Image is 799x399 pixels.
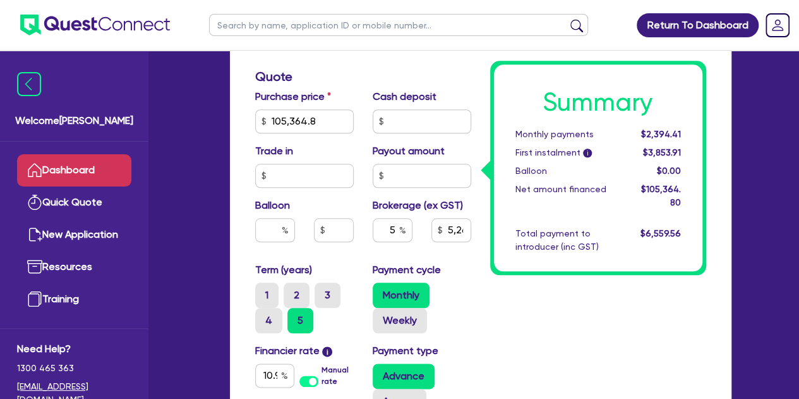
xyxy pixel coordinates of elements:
[506,146,629,159] div: First instalment
[506,227,629,254] div: Total payment to introducer (inc GST)
[506,128,629,141] div: Monthly payments
[373,89,436,104] label: Cash deposit
[583,149,592,158] span: i
[373,144,445,159] label: Payout amount
[255,283,279,308] label: 1
[642,147,680,157] span: $3,853.91
[255,262,312,278] label: Term (years)
[255,144,293,159] label: Trade in
[322,347,332,357] span: i
[255,343,333,359] label: Financier rate
[637,13,759,37] a: Return To Dashboard
[17,219,131,251] a: New Application
[255,198,290,213] label: Balloon
[640,129,680,139] span: $2,394.41
[373,308,427,333] label: Weekly
[17,341,131,357] span: Need Help?
[255,69,471,84] h3: Quote
[17,154,131,187] a: Dashboard
[27,195,42,210] img: quick-quote
[17,187,131,219] a: Quick Quote
[515,87,681,118] h1: Summary
[287,308,313,333] label: 5
[255,308,282,333] label: 4
[20,15,170,35] img: quest-connect-logo-blue
[656,166,680,176] span: $0.00
[15,113,133,128] span: Welcome [PERSON_NAME]
[761,9,794,42] a: Dropdown toggle
[640,228,680,238] span: $6,559.56
[27,292,42,307] img: training
[315,283,340,308] label: 3
[640,184,680,207] span: $105,364.80
[373,364,435,389] label: Advance
[284,283,309,308] label: 2
[321,364,353,387] label: Manual rate
[506,164,629,178] div: Balloon
[17,283,131,316] a: Training
[209,14,588,36] input: Search by name, application ID or mobile number...
[255,89,331,104] label: Purchase price
[373,198,463,213] label: Brokerage (ex GST)
[373,283,430,308] label: Monthly
[373,262,441,278] label: Payment cycle
[373,343,438,359] label: Payment type
[27,259,42,274] img: resources
[506,183,629,209] div: Net amount financed
[17,72,41,96] img: icon-menu-close
[27,227,42,242] img: new-application
[17,362,131,375] span: 1300 465 363
[17,251,131,283] a: Resources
